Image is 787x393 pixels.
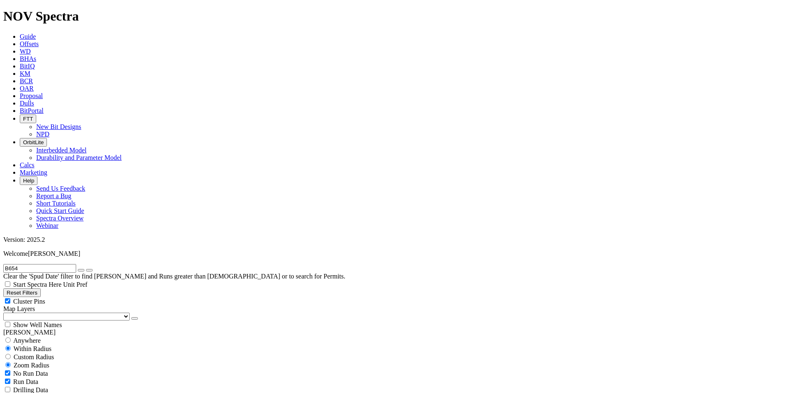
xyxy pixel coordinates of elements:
a: BitIQ [20,63,35,70]
a: Quick Start Guide [36,207,84,214]
a: New Bit Designs [36,123,81,130]
a: WD [20,48,31,55]
button: OrbitLite [20,138,47,147]
a: OAR [20,85,34,92]
a: NPD [36,131,49,138]
span: Clear the 'Spud Date' filter to find [PERSON_NAME] and Runs greater than [DEMOGRAPHIC_DATA] or to... [3,273,345,280]
span: Cluster Pins [13,298,45,305]
span: Within Radius [14,345,51,352]
span: Run Data [13,378,38,385]
span: [PERSON_NAME] [28,250,80,257]
span: Zoom Radius [14,362,49,369]
div: Version: 2025.2 [3,236,784,243]
a: Interbedded Model [36,147,86,154]
a: Short Tutorials [36,200,76,207]
span: No Run Data [13,370,48,377]
p: Welcome [3,250,784,257]
a: Send Us Feedback [36,185,85,192]
span: Start Spectra Here [13,281,61,288]
span: FTT [23,116,33,122]
button: Help [20,176,37,185]
a: BHAs [20,55,36,62]
span: Unit Pref [63,281,87,288]
a: Proposal [20,92,43,99]
a: Spectra Overview [36,215,84,222]
span: OrbitLite [23,139,44,145]
a: BCR [20,77,33,84]
a: Offsets [20,40,39,47]
input: Start Spectra Here [5,281,10,287]
span: Map Layers [3,305,35,312]
a: Webinar [36,222,58,229]
button: Reset Filters [3,288,41,297]
input: Search [3,264,76,273]
span: Anywhere [13,337,41,344]
span: Custom Radius [14,353,54,360]
a: Marketing [20,169,47,176]
a: Calcs [20,161,35,168]
span: Show Well Names [13,321,62,328]
div: [PERSON_NAME] [3,329,784,336]
a: Guide [20,33,36,40]
a: Report a Bug [36,192,71,199]
span: Help [23,178,34,184]
a: KM [20,70,30,77]
button: FTT [20,115,36,123]
a: Durability and Parameter Model [36,154,122,161]
a: BitPortal [20,107,44,114]
a: Dulls [20,100,34,107]
h1: NOV Spectra [3,9,784,24]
